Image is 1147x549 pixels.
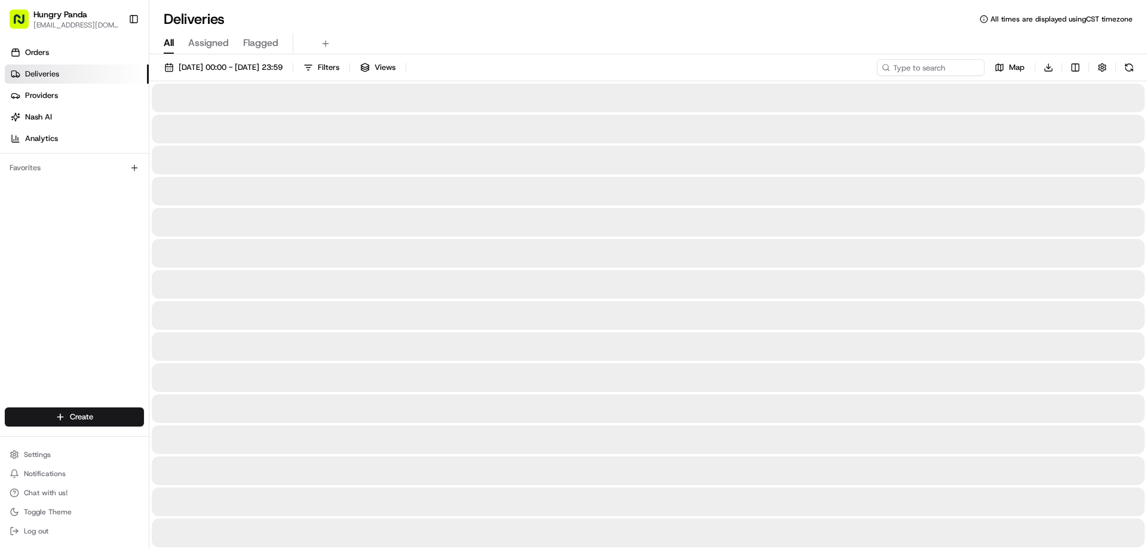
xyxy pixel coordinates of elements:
[179,62,283,73] span: [DATE] 00:00 - [DATE] 23:59
[188,36,229,50] span: Assigned
[25,112,52,122] span: Nash AI
[5,504,144,520] button: Toggle Theme
[33,8,87,20] button: Hungry Panda
[5,484,144,501] button: Chat with us!
[5,446,144,463] button: Settings
[877,59,985,76] input: Type to search
[24,526,48,536] span: Log out
[375,62,395,73] span: Views
[5,158,144,177] div: Favorites
[5,65,149,84] a: Deliveries
[70,412,93,422] span: Create
[5,5,124,33] button: Hungry Panda[EMAIL_ADDRESS][DOMAIN_NAME]
[24,469,66,479] span: Notifications
[298,59,345,76] button: Filters
[33,20,119,30] button: [EMAIL_ADDRESS][DOMAIN_NAME]
[5,465,144,482] button: Notifications
[24,488,68,498] span: Chat with us!
[25,47,49,58] span: Orders
[990,14,1133,24] span: All times are displayed using CST timezone
[1121,59,1137,76] button: Refresh
[25,133,58,144] span: Analytics
[164,10,225,29] h1: Deliveries
[5,43,149,62] a: Orders
[25,69,59,79] span: Deliveries
[243,36,278,50] span: Flagged
[318,62,339,73] span: Filters
[5,523,144,539] button: Log out
[159,59,288,76] button: [DATE] 00:00 - [DATE] 23:59
[989,59,1030,76] button: Map
[24,507,72,517] span: Toggle Theme
[5,86,149,105] a: Providers
[164,36,174,50] span: All
[5,108,149,127] a: Nash AI
[355,59,401,76] button: Views
[1009,62,1025,73] span: Map
[25,90,58,101] span: Providers
[24,450,51,459] span: Settings
[5,129,149,148] a: Analytics
[5,407,144,427] button: Create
